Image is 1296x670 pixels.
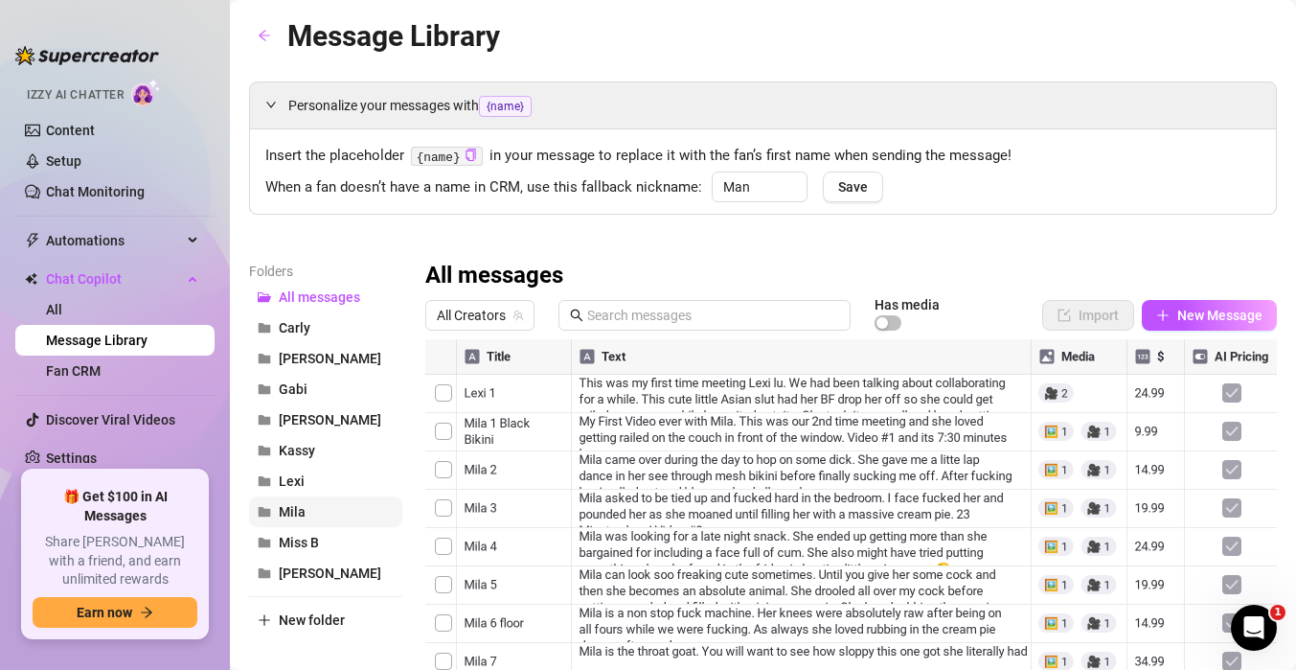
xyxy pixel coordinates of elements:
span: Personalize your messages with [288,95,1261,117]
span: Automations [46,225,182,256]
span: plus [258,613,271,627]
span: folder [258,505,271,519]
span: Kassy [279,443,315,458]
img: AI Chatter [131,79,161,106]
button: Mila [249,497,402,527]
button: Import [1042,300,1134,331]
h3: All messages [425,261,563,291]
span: Mila [279,504,306,520]
span: arrow-right [140,606,153,619]
button: Lexi [249,466,402,497]
iframe: Intercom live chat [1231,605,1277,651]
span: New folder [279,612,345,628]
span: 🎁 Get $100 in AI Messages [33,488,197,525]
span: Lexi [279,474,305,489]
button: [PERSON_NAME] [249,343,402,374]
img: logo-BBDzfeDw.svg [15,46,159,65]
span: New Message [1177,308,1262,323]
button: All messages [249,282,402,312]
a: Discover Viral Videos [46,412,175,427]
span: search [570,309,583,322]
span: Save [838,179,868,195]
span: folder [258,321,271,335]
span: folder [258,536,271,549]
button: Kassy [249,435,402,466]
a: Settings [46,451,97,466]
span: folder [258,352,271,365]
span: 1 [1270,605,1285,620]
a: Fan CRM [46,363,101,379]
span: thunderbolt [25,233,40,248]
span: team [512,310,524,321]
span: folder [258,566,271,580]
a: All [46,302,62,317]
span: {name} [479,96,532,117]
button: New folder [249,605,402,635]
button: Click to Copy [465,149,477,163]
button: Earn nowarrow-right [33,597,197,628]
article: Message Library [287,13,500,58]
span: copy [465,149,477,161]
span: expanded [265,99,277,110]
button: Miss B [249,527,402,558]
span: Chat Copilot [46,264,182,294]
span: folder [258,444,271,457]
span: Share [PERSON_NAME] with a friend, and earn unlimited rewards [33,533,197,589]
span: Miss B [279,535,319,550]
article: Has media [875,299,940,311]
span: [PERSON_NAME] [279,412,381,427]
span: folder [258,474,271,488]
span: When a fan doesn’t have a name in CRM, use this fallback nickname: [265,176,702,199]
article: Folders [249,261,402,282]
input: Search messages [587,305,839,326]
span: Insert the placeholder in your message to replace it with the fan’s first name when sending the m... [265,145,1261,168]
button: Save [823,172,883,202]
button: Gabi [249,374,402,404]
button: [PERSON_NAME] [249,404,402,435]
span: Gabi [279,381,307,397]
span: arrow-left [258,29,271,42]
img: Chat Copilot [25,272,37,286]
span: Izzy AI Chatter [27,86,124,104]
span: folder [258,413,271,427]
span: [PERSON_NAME] [279,566,381,581]
a: Message Library [46,333,148,348]
a: Setup [46,153,81,169]
span: plus [1156,309,1170,322]
span: [PERSON_NAME] [279,351,381,366]
span: Earn now [77,605,132,620]
div: Personalize your messages with{name} [250,82,1276,128]
a: Chat Monitoring [46,184,145,199]
span: All Creators [437,301,523,330]
button: New Message [1142,300,1277,331]
code: {name} [411,147,483,167]
button: Carly [249,312,402,343]
span: folder-open [258,290,271,304]
a: Content [46,123,95,138]
span: folder [258,382,271,396]
button: [PERSON_NAME] [249,558,402,589]
span: Carly [279,320,310,335]
span: All messages [279,289,360,305]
